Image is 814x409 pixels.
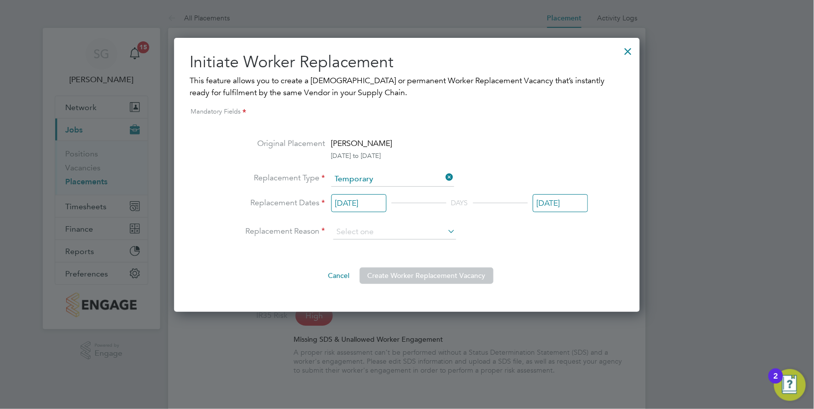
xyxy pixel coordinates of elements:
div: DAYS [446,197,473,209]
span: [DATE] to [DATE] [331,151,381,160]
span: [PERSON_NAME] [331,138,393,148]
input: Select one [333,225,456,240]
input: Select one [331,172,454,187]
input: Select one [331,194,387,213]
div: Mandatory Fields [190,107,624,118]
input: Select one [533,194,588,213]
div: 2 [774,376,778,389]
h2: Initiate Worker Replacement [190,52,624,73]
label: Replacement Reason [226,226,325,237]
div: This feature allows you to create a [DEMOGRAPHIC_DATA] or permanent Worker Replacement Vacancy th... [190,75,624,99]
button: Cancel [320,268,358,283]
button: Create Worker Replacement Vacancy [360,268,494,283]
button: Open Resource Center, 2 new notifications [774,369,806,401]
label: Replacement Type [226,172,325,185]
label: Replacement Dates [226,197,325,213]
label: Original Placement [226,137,325,160]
